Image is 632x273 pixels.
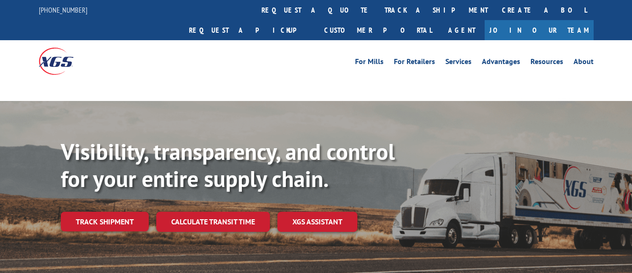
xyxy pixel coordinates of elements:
[355,58,384,68] a: For Mills
[445,58,472,68] a: Services
[182,20,317,40] a: Request a pickup
[530,58,563,68] a: Resources
[439,20,485,40] a: Agent
[485,20,594,40] a: Join Our Team
[39,5,87,14] a: [PHONE_NUMBER]
[61,212,149,231] a: Track shipment
[156,212,270,232] a: Calculate transit time
[61,137,395,193] b: Visibility, transparency, and control for your entire supply chain.
[317,20,439,40] a: Customer Portal
[394,58,435,68] a: For Retailers
[277,212,357,232] a: XGS ASSISTANT
[482,58,520,68] a: Advantages
[574,58,594,68] a: About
